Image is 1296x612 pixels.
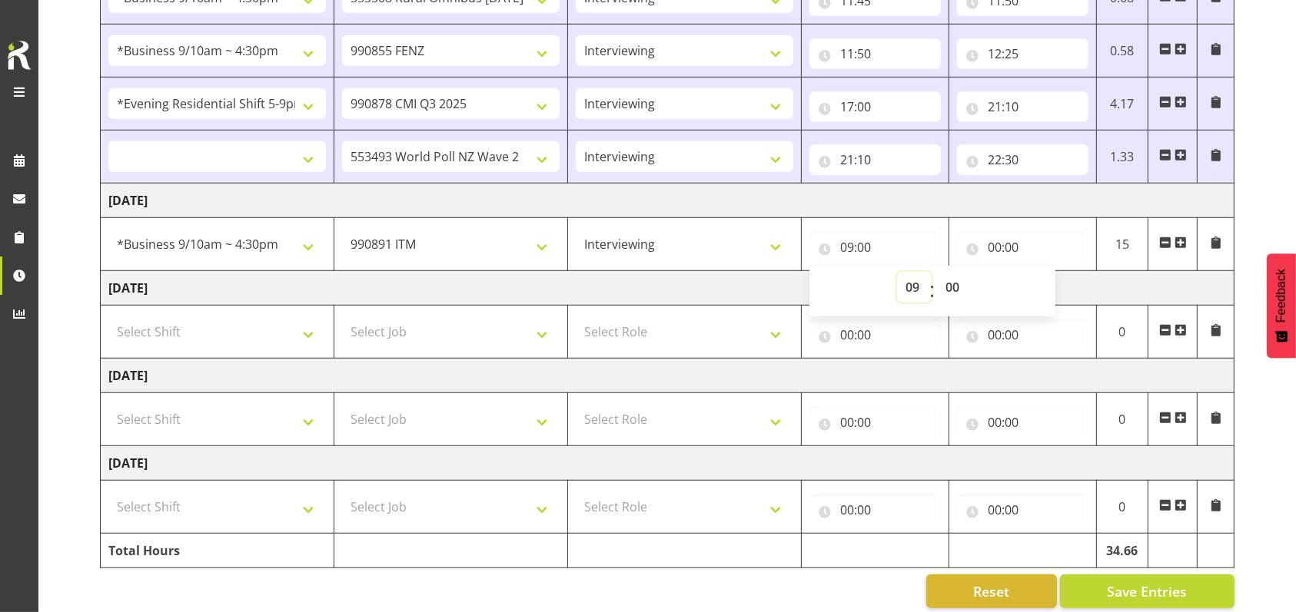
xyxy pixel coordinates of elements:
[809,232,941,263] input: Click to select...
[1097,306,1148,359] td: 0
[957,495,1088,525] input: Click to select...
[1097,25,1148,78] td: 0.58
[1060,574,1235,608] button: Save Entries
[101,534,334,568] td: Total Hours
[1097,78,1148,131] td: 4.17
[957,91,1088,122] input: Click to select...
[809,38,941,69] input: Click to select...
[1107,581,1187,601] span: Save Entries
[101,271,1235,306] td: [DATE]
[101,184,1235,218] td: [DATE]
[1267,253,1296,358] button: Feedback - Show survey
[1274,269,1288,323] span: Feedback
[957,319,1088,350] input: Click to select...
[1097,534,1148,568] td: 34.66
[1097,218,1148,271] td: 15
[1097,393,1148,446] td: 0
[809,319,941,350] input: Click to select...
[809,144,941,175] input: Click to select...
[957,38,1088,69] input: Click to select...
[1097,481,1148,534] td: 0
[101,446,1235,481] td: [DATE]
[926,574,1057,608] button: Reset
[957,407,1088,438] input: Click to select...
[1097,131,1148,184] td: 1.33
[4,38,35,72] img: Rosterit icon logo
[809,495,941,525] input: Click to select...
[973,581,1009,601] span: Reset
[957,232,1088,263] input: Click to select...
[809,407,941,438] input: Click to select...
[101,359,1235,393] td: [DATE]
[957,144,1088,175] input: Click to select...
[930,272,935,310] span: :
[809,91,941,122] input: Click to select...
